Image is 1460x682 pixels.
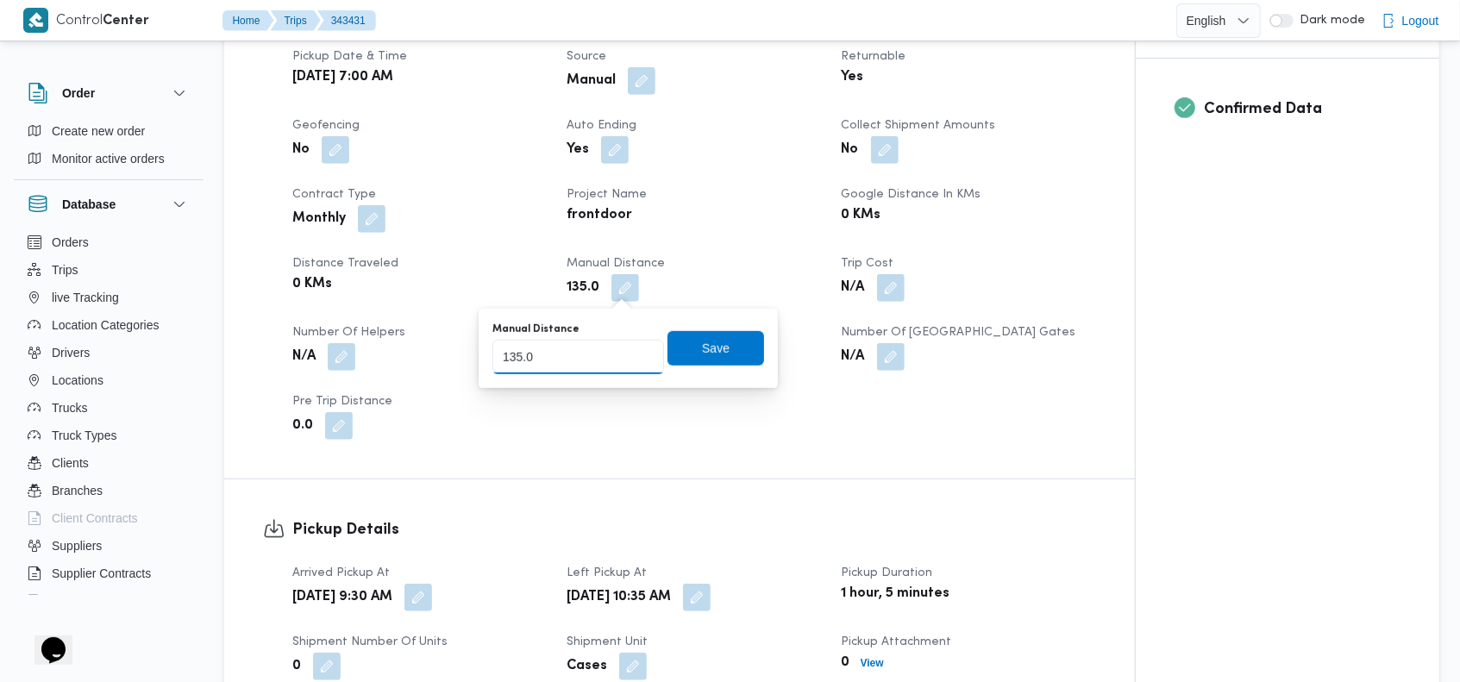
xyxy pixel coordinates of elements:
[21,587,197,615] button: Devices
[292,587,392,608] b: [DATE] 9:30 AM
[52,425,116,446] span: Truck Types
[21,339,197,366] button: Drivers
[21,422,197,449] button: Truck Types
[292,274,332,295] b: 0 KMs
[21,284,197,311] button: live Tracking
[492,322,580,336] label: Manual Distance
[17,613,72,665] iframe: chat widget
[567,120,636,131] span: Auto Ending
[842,189,981,200] span: Google distance in KMs
[52,287,119,308] span: live Tracking
[567,205,632,226] b: frontdoor
[1375,3,1446,38] button: Logout
[21,560,197,587] button: Supplier Contracts
[23,8,48,33] img: X8yXhbKr1z7QwAAAABJRU5ErkJggg==
[52,148,165,169] span: Monitor active orders
[567,278,599,298] b: 135.0
[842,120,996,131] span: Collect Shipment Amounts
[21,449,197,477] button: Clients
[103,15,150,28] b: Center
[52,121,145,141] span: Create new order
[21,532,197,560] button: Suppliers
[21,477,197,504] button: Branches
[1402,10,1439,31] span: Logout
[292,636,448,648] span: Shipment Number of Units
[52,508,138,529] span: Client Contracts
[567,656,607,677] b: Cases
[21,228,197,256] button: Orders
[842,258,894,269] span: Trip Cost
[21,117,197,145] button: Create new order
[842,51,906,62] span: Returnable
[292,327,405,338] span: Number of Helpers
[317,10,376,31] button: 343431
[62,83,95,103] h3: Order
[842,205,881,226] b: 0 KMs
[21,256,197,284] button: Trips
[842,67,864,88] b: Yes
[52,535,102,556] span: Suppliers
[292,120,360,131] span: Geofencing
[567,636,648,648] span: Shipment Unit
[842,636,952,648] span: Pickup Attachment
[292,67,393,88] b: [DATE] 7:00 AM
[52,370,103,391] span: Locations
[52,591,95,611] span: Devices
[292,51,407,62] span: Pickup date & time
[292,518,1096,541] h3: Pickup Details
[842,347,865,367] b: N/A
[292,347,316,367] b: N/A
[292,258,398,269] span: Distance Traveled
[21,504,197,532] button: Client Contracts
[271,10,321,31] button: Trips
[14,228,204,602] div: Database
[28,194,190,215] button: Database
[52,342,90,363] span: Drivers
[567,140,589,160] b: Yes
[52,480,103,501] span: Branches
[14,117,204,179] div: Order
[1294,14,1366,28] span: Dark mode
[292,140,310,160] b: No
[854,653,891,673] button: View
[21,366,197,394] button: Locations
[52,315,160,335] span: Location Categories
[567,71,616,91] b: Manual
[567,189,647,200] span: Project Name
[667,331,764,366] button: Save
[567,258,665,269] span: Manual Distance
[567,587,671,608] b: [DATE] 10:35 AM
[52,260,78,280] span: Trips
[28,83,190,103] button: Order
[222,10,274,31] button: Home
[861,657,884,669] b: View
[52,232,89,253] span: Orders
[62,194,116,215] h3: Database
[21,145,197,172] button: Monitor active orders
[21,311,197,339] button: Location Categories
[292,656,301,677] b: 0
[21,394,197,422] button: Trucks
[842,278,865,298] b: N/A
[52,453,89,473] span: Clients
[292,567,390,579] span: Arrived Pickup At
[702,338,730,359] span: Save
[292,416,313,436] b: 0.0
[842,327,1076,338] span: Number of [GEOGRAPHIC_DATA] Gates
[292,189,376,200] span: Contract Type
[842,567,933,579] span: Pickup Duration
[842,140,859,160] b: No
[842,653,850,673] b: 0
[52,563,151,584] span: Supplier Contracts
[52,397,87,418] span: Trucks
[842,584,950,604] b: 1 hour, 5 minutes
[567,567,647,579] span: Left Pickup At
[1204,97,1400,121] h3: Confirmed Data
[292,396,392,407] span: Pre Trip Distance
[292,209,346,229] b: Monthly
[567,51,606,62] span: Source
